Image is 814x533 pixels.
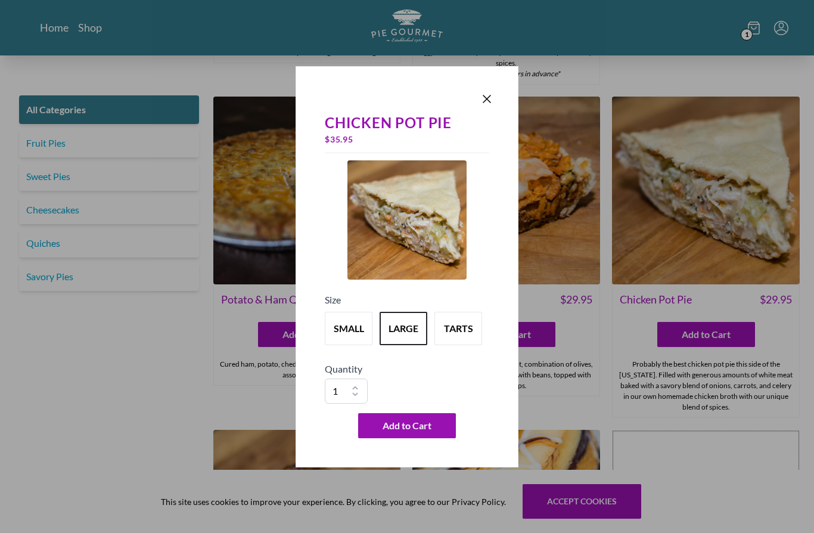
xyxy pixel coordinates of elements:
[325,114,489,131] div: Chicken Pot Pie
[383,419,431,433] span: Add to Cart
[380,312,427,345] button: Variant Swatch
[325,293,489,307] h5: Size
[347,160,467,283] a: Product Image
[434,312,482,345] button: Variant Swatch
[325,312,372,345] button: Variant Swatch
[347,160,467,280] img: Product Image
[325,362,489,376] h5: Quantity
[358,413,456,438] button: Add to Cart
[480,92,494,106] button: Close panel
[325,131,489,148] div: $ 35.95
